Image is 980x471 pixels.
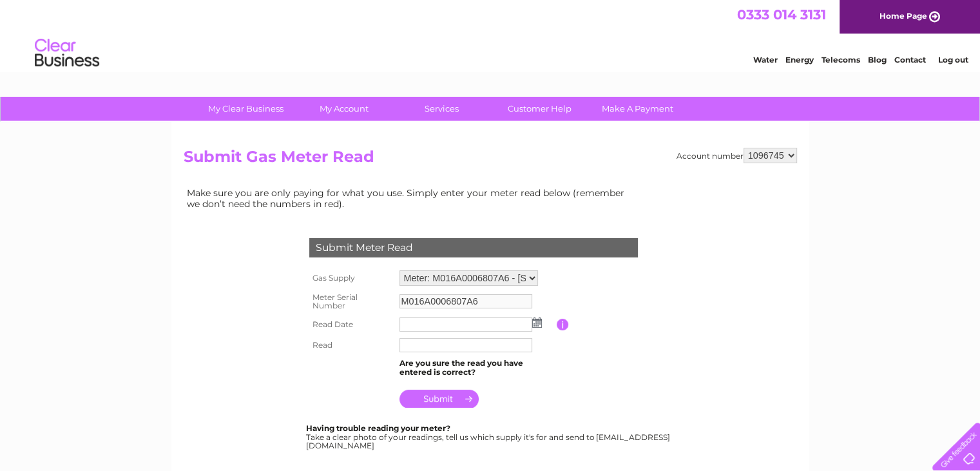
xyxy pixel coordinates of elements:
[868,55,887,65] a: Blog
[396,356,557,380] td: Are you sure the read you have entered is correct?
[584,97,691,121] a: Make A Payment
[309,238,638,257] div: Submit Meter Read
[186,7,795,63] div: Clear Business is a trading name of Verastar Limited (registered in [GEOGRAPHIC_DATA] No. 3667643...
[34,34,100,73] img: logo.png
[937,55,968,65] a: Log out
[557,319,569,330] input: Information
[184,148,797,172] h2: Submit Gas Meter Read
[785,55,814,65] a: Energy
[399,390,479,408] input: Submit
[894,55,926,65] a: Contact
[306,314,396,335] th: Read Date
[532,317,542,328] img: ...
[306,267,396,289] th: Gas Supply
[306,423,450,433] b: Having trouble reading your meter?
[677,148,797,163] div: Account number
[306,424,672,450] div: Take a clear photo of your readings, tell us which supply it's for and send to [EMAIL_ADDRESS][DO...
[753,55,778,65] a: Water
[821,55,860,65] a: Telecoms
[389,97,495,121] a: Services
[306,335,396,356] th: Read
[306,289,396,315] th: Meter Serial Number
[291,97,397,121] a: My Account
[193,97,299,121] a: My Clear Business
[184,185,635,212] td: Make sure you are only paying for what you use. Simply enter your meter read below (remember we d...
[486,97,593,121] a: Customer Help
[737,6,826,23] a: 0333 014 3131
